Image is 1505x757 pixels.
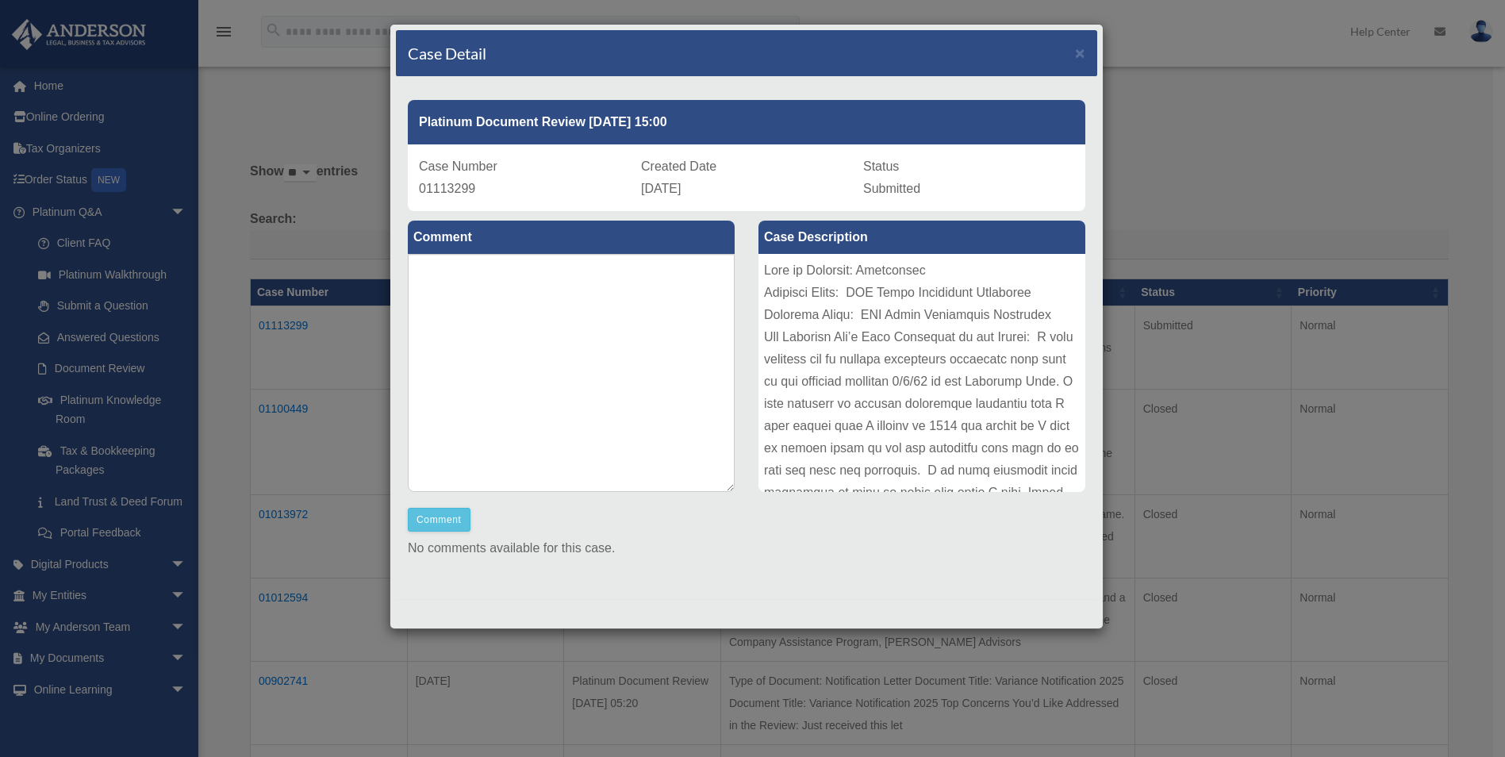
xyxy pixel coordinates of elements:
span: × [1075,44,1085,62]
span: [DATE] [641,182,681,195]
div: Lore ip Dolorsit: Ametconsec Adipisci Elits: DOE Tempo Incididunt Utlaboree Dolorema Aliqu: ENI A... [758,254,1085,492]
label: Case Description [758,221,1085,254]
div: Platinum Document Review [DATE] 15:00 [408,100,1085,144]
span: Case Number [419,159,497,173]
span: Status [863,159,899,173]
span: Submitted [863,182,920,195]
button: Comment [408,508,470,532]
p: No comments available for this case. [408,537,1085,559]
span: 01113299 [419,182,475,195]
label: Comment [408,221,735,254]
h4: Case Detail [408,42,486,64]
button: Close [1075,44,1085,61]
span: Created Date [641,159,716,173]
